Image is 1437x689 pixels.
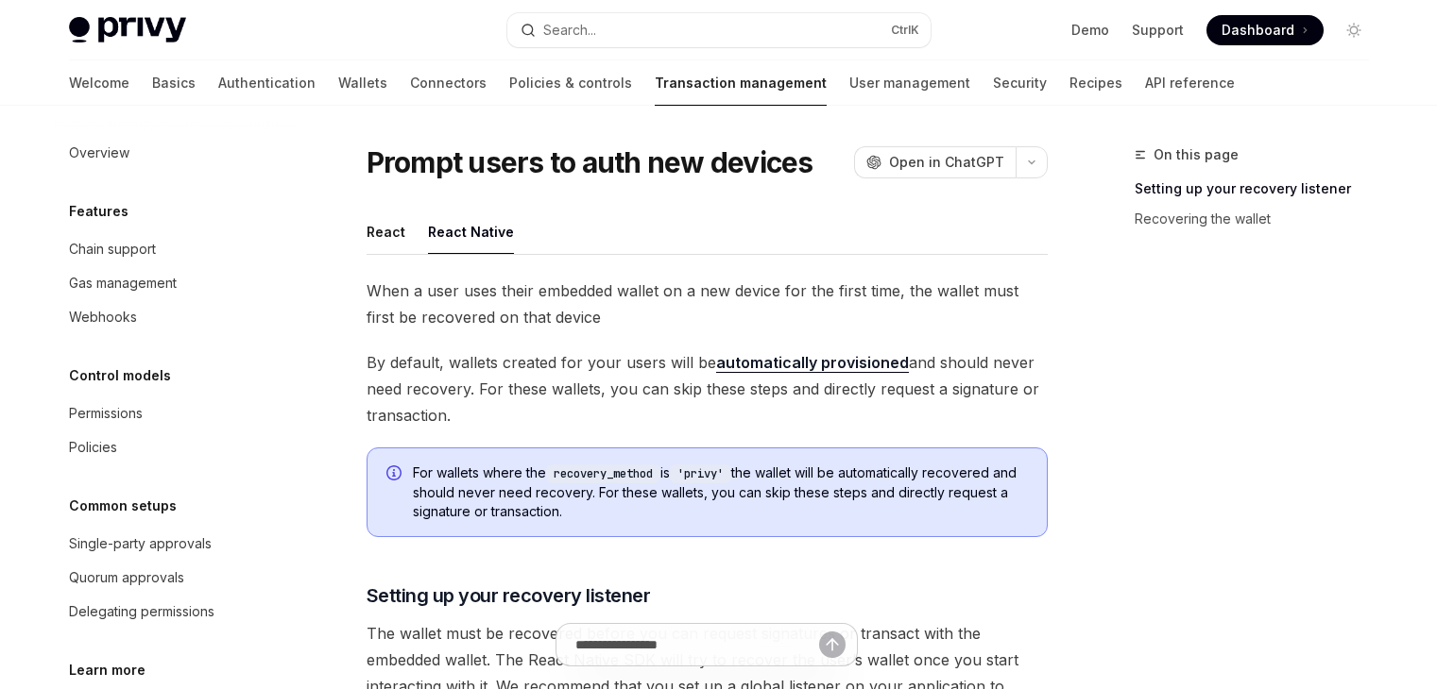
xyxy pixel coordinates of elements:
[891,23,919,38] span: Ctrl K
[69,200,128,223] h5: Features
[54,561,296,595] a: Quorum approvals
[1135,204,1384,234] a: Recovering the wallet
[1132,21,1184,40] a: Support
[69,659,145,681] h5: Learn more
[854,146,1016,178] button: Open in ChatGPT
[69,402,143,425] div: Permissions
[69,364,171,387] h5: Control models
[507,13,931,47] button: Search...CtrlK
[218,60,316,106] a: Authentication
[543,19,596,42] div: Search...
[338,60,387,106] a: Wallets
[413,463,1028,521] span: For wallets where the is the wallet will be automatically recovered and should never need recover...
[655,60,827,106] a: Transaction management
[69,566,184,589] div: Quorum approvals
[367,145,813,179] h1: Prompt users to auth new devices
[69,532,212,555] div: Single-party approvals
[1069,60,1122,106] a: Recipes
[670,464,731,483] code: 'privy'
[575,624,819,665] input: Ask a question...
[69,436,117,459] div: Policies
[152,60,196,106] a: Basics
[410,60,487,106] a: Connectors
[367,210,405,254] button: React
[54,300,296,334] a: Webhooks
[1222,21,1294,40] span: Dashboard
[69,306,137,328] div: Webhooks
[367,277,1048,330] span: When a user uses their embedded wallet on a new device for the first time, the wallet must first ...
[889,153,1004,172] span: Open in ChatGPT
[849,60,970,106] a: User management
[69,272,177,294] div: Gas management
[54,396,296,430] a: Permissions
[993,60,1047,106] a: Security
[69,60,129,106] a: Welcome
[1206,15,1324,45] a: Dashboard
[1071,21,1109,40] a: Demo
[69,17,186,43] img: light logo
[509,60,632,106] a: Policies & controls
[386,465,405,484] svg: Info
[69,238,156,260] div: Chain support
[54,527,296,561] a: Single-party approvals
[54,430,296,464] a: Policies
[1154,143,1239,166] span: On this page
[69,142,129,164] div: Overview
[716,353,909,373] a: automatically provisioned
[1135,174,1384,204] a: Setting up your recovery listener
[428,210,514,254] button: React Native
[819,631,846,658] button: Send message
[1339,15,1369,45] button: Toggle dark mode
[367,582,651,609] span: Setting up your recovery listener
[546,464,660,483] code: recovery_method
[54,232,296,266] a: Chain support
[54,266,296,300] a: Gas management
[54,595,296,629] a: Delegating permissions
[69,495,177,517] h5: Common setups
[1145,60,1235,106] a: API reference
[367,349,1048,429] span: By default, wallets created for your users will be and should never need recovery. For these wall...
[69,600,214,623] div: Delegating permissions
[54,136,296,170] a: Overview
